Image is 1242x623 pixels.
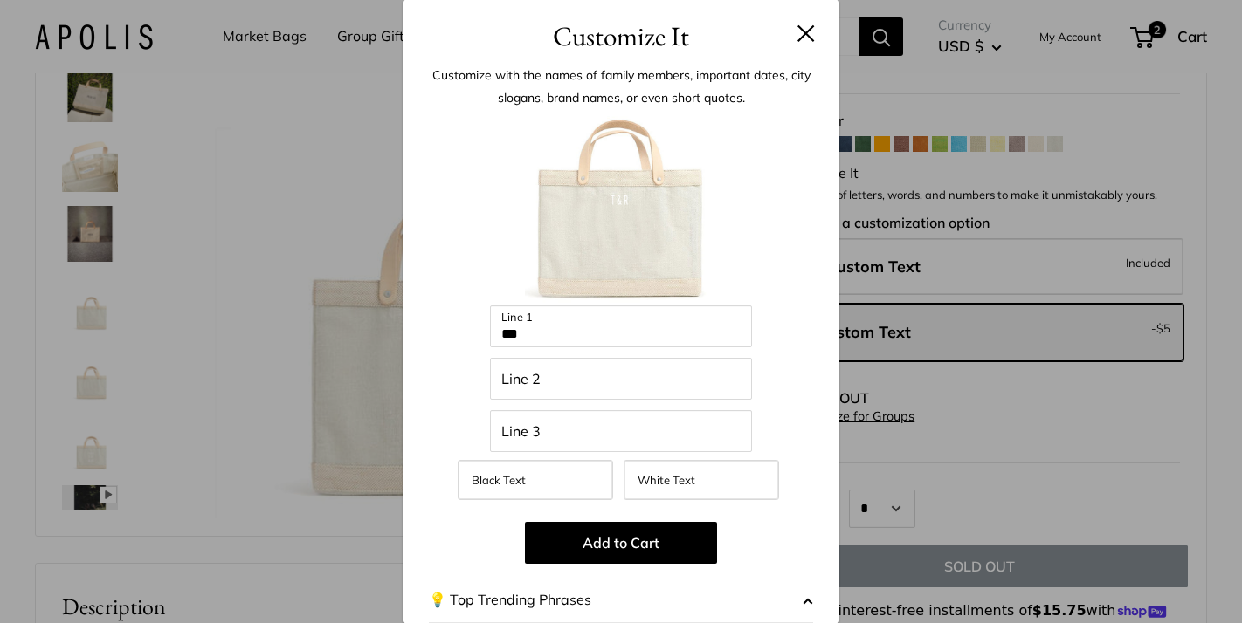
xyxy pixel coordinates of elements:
button: Add to Cart [525,522,717,564]
img: customizer-prod [525,113,717,305]
p: Customize with the names of family members, important dates, city slogans, brand names, or even s... [429,64,813,109]
h3: Customize It [429,16,813,57]
span: White Text [638,473,695,487]
button: 💡 Top Trending Phrases [429,578,813,623]
span: Black Text [472,473,526,487]
label: Black Text [458,460,613,500]
iframe: Sign Up via Text for Offers [14,557,187,609]
label: White Text [624,460,779,500]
